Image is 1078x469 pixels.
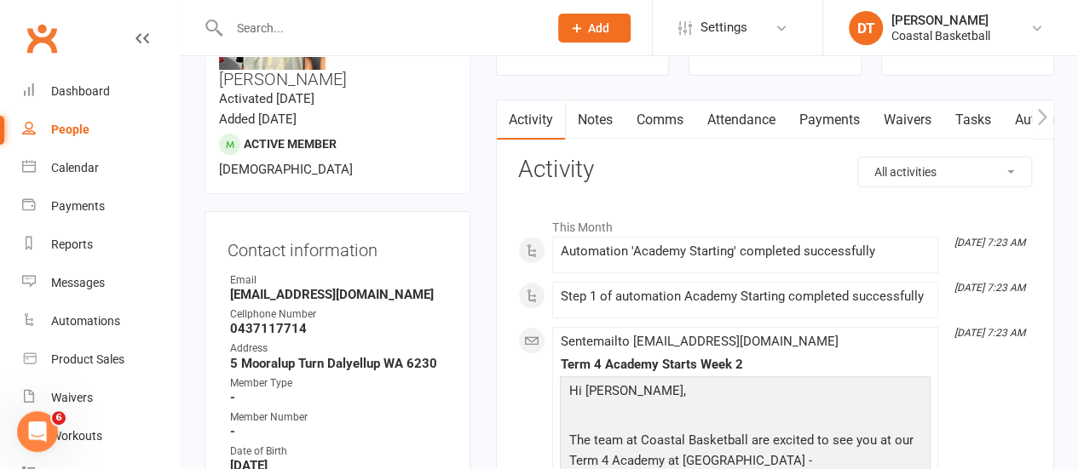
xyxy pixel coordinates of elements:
strong: - [230,390,447,405]
div: People [51,123,89,136]
div: Cellphone Number [230,306,447,323]
span: Sent email to [EMAIL_ADDRESS][DOMAIN_NAME] [560,334,838,349]
a: Notes [565,100,624,140]
div: Member Type [230,375,447,392]
li: This Month [518,209,1032,237]
a: Workouts [22,417,180,455]
a: Calendar [22,149,180,187]
i: [DATE] 7:23 AM [954,327,1025,339]
div: Messages [51,276,105,289]
a: Automations [22,302,180,340]
div: Term 4 Academy Starts Week 2 [560,357,931,372]
a: Payments [22,187,180,226]
h3: Activity [518,157,1032,183]
div: Reports [51,237,93,251]
div: Automations [51,314,120,328]
strong: - [230,424,447,439]
div: Automation 'Academy Starting' completed successfully [560,244,931,259]
div: Member Number [230,409,447,426]
button: Add [558,14,631,43]
span: Add [588,21,609,35]
div: Coastal Basketball [891,28,990,43]
span: 6 [52,411,66,425]
div: Address [230,340,447,357]
div: [PERSON_NAME] [891,13,990,28]
a: Messages [22,264,180,302]
div: Email [230,272,447,289]
div: DT [849,11,883,45]
strong: 0437117714 [230,321,447,336]
time: Activated [DATE] [219,91,314,106]
strong: 5 Mooralup Turn Dalyellup WA 6230 [230,356,447,371]
strong: [EMAIL_ADDRESS][DOMAIN_NAME] [230,287,447,302]
a: Reports [22,226,180,264]
iframe: Intercom live chat [17,411,58,452]
a: Clubworx [20,17,63,60]
a: Comms [624,100,695,140]
input: Search... [224,16,537,40]
i: [DATE] 7:23 AM [954,237,1025,249]
div: Payments [51,199,105,213]
a: Payments [787,100,871,140]
span: [DEMOGRAPHIC_DATA] [219,162,353,177]
a: Dashboard [22,72,180,111]
div: Calendar [51,161,99,174]
div: Waivers [51,391,93,404]
a: Attendance [695,100,787,140]
span: Settings [700,9,747,47]
a: Activity [497,100,565,140]
a: People [22,111,180,149]
p: Hi [PERSON_NAME], [564,380,926,405]
div: Product Sales [51,352,124,366]
div: Date of Birth [230,443,447,460]
i: [DATE] 7:23 AM [954,282,1025,294]
div: Dashboard [51,84,110,98]
a: Waivers [22,379,180,417]
a: Tasks [943,100,1002,140]
span: Active member [244,137,337,151]
a: Waivers [871,100,943,140]
div: Step 1 of automation Academy Starting completed successfully [560,289,931,304]
div: Workouts [51,429,102,443]
a: Product Sales [22,340,180,379]
time: Added [DATE] [219,112,297,127]
h3: Contact information [228,234,447,260]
